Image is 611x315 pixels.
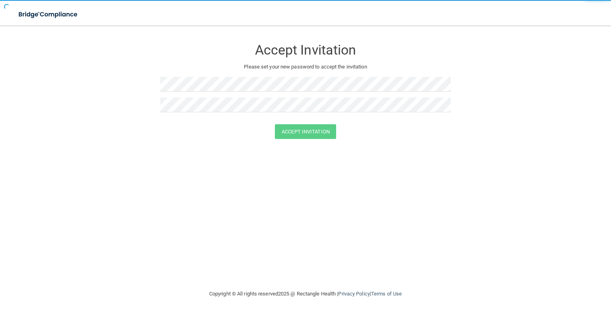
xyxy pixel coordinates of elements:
[166,62,445,72] p: Please set your new password to accept the invitation
[160,281,451,307] div: Copyright © All rights reserved 2025 @ Rectangle Health | |
[12,6,85,23] img: bridge_compliance_login_screen.278c3ca4.svg
[371,291,402,297] a: Terms of Use
[275,124,336,139] button: Accept Invitation
[338,291,370,297] a: Privacy Policy
[160,43,451,57] h3: Accept Invitation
